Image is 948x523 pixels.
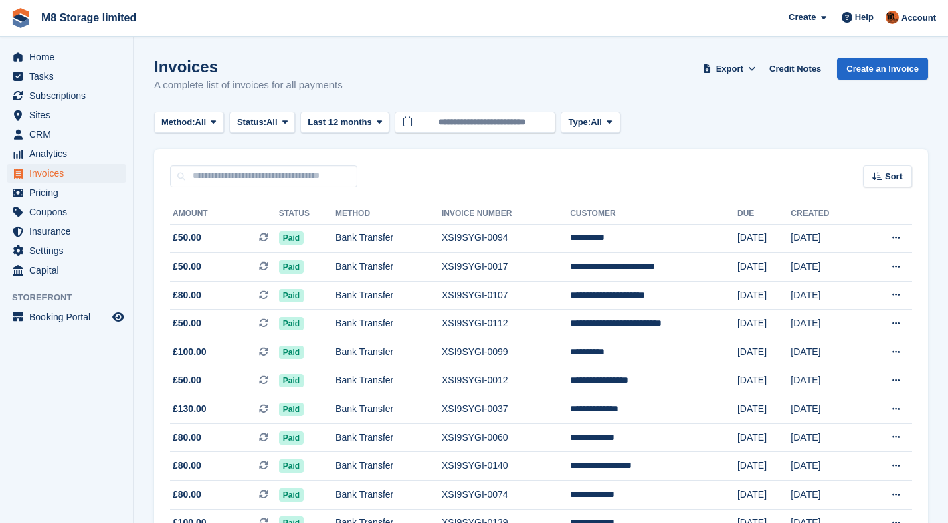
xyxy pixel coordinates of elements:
[308,116,371,129] span: Last 12 months
[791,203,860,225] th: Created
[279,260,304,274] span: Paid
[279,317,304,330] span: Paid
[279,431,304,445] span: Paid
[173,288,201,302] span: £80.00
[442,423,570,452] td: XSI9SYGI-0060
[161,116,195,129] span: Method:
[279,488,304,502] span: Paid
[791,310,860,338] td: [DATE]
[442,310,570,338] td: XSI9SYGI-0112
[737,481,791,510] td: [DATE]
[737,395,791,424] td: [DATE]
[173,345,207,359] span: £100.00
[279,374,304,387] span: Paid
[885,170,903,183] span: Sort
[29,241,110,260] span: Settings
[7,241,126,260] a: menu
[901,11,936,25] span: Account
[279,289,304,302] span: Paid
[195,116,207,129] span: All
[110,309,126,325] a: Preview store
[700,58,759,80] button: Export
[7,203,126,221] a: menu
[442,395,570,424] td: XSI9SYGI-0037
[442,367,570,395] td: XSI9SYGI-0012
[335,253,442,282] td: Bank Transfer
[173,431,201,445] span: £80.00
[855,11,874,24] span: Help
[335,281,442,310] td: Bank Transfer
[442,281,570,310] td: XSI9SYGI-0107
[300,112,389,134] button: Last 12 months
[7,261,126,280] a: menu
[154,78,343,93] p: A complete list of invoices for all payments
[886,11,899,24] img: Andy McLafferty
[591,116,602,129] span: All
[173,231,201,245] span: £50.00
[279,346,304,359] span: Paid
[173,373,201,387] span: £50.00
[7,67,126,86] a: menu
[335,481,442,510] td: Bank Transfer
[154,58,343,76] h1: Invoices
[29,222,110,241] span: Insurance
[791,281,860,310] td: [DATE]
[335,452,442,481] td: Bank Transfer
[29,308,110,326] span: Booking Portal
[29,183,110,202] span: Pricing
[737,203,791,225] th: Due
[791,395,860,424] td: [DATE]
[791,452,860,481] td: [DATE]
[335,338,442,367] td: Bank Transfer
[568,116,591,129] span: Type:
[7,47,126,66] a: menu
[737,338,791,367] td: [DATE]
[29,164,110,183] span: Invoices
[36,7,142,29] a: M8 Storage limited
[279,231,304,245] span: Paid
[442,452,570,481] td: XSI9SYGI-0140
[737,281,791,310] td: [DATE]
[29,47,110,66] span: Home
[11,8,31,28] img: stora-icon-8386f47178a22dfd0bd8f6a31ec36ba5ce8667c1dd55bd0f319d3a0aa187defe.svg
[335,310,442,338] td: Bank Transfer
[29,125,110,144] span: CRM
[789,11,816,24] span: Create
[791,338,860,367] td: [DATE]
[29,106,110,124] span: Sites
[7,164,126,183] a: menu
[442,224,570,253] td: XSI9SYGI-0094
[29,203,110,221] span: Coupons
[7,86,126,105] a: menu
[173,402,207,416] span: £130.00
[7,183,126,202] a: menu
[791,224,860,253] td: [DATE]
[7,125,126,144] a: menu
[7,144,126,163] a: menu
[173,316,201,330] span: £50.00
[7,106,126,124] a: menu
[7,308,126,326] a: menu
[335,423,442,452] td: Bank Transfer
[173,488,201,502] span: £80.00
[561,112,620,134] button: Type: All
[173,259,201,274] span: £50.00
[335,395,442,424] td: Bank Transfer
[791,423,860,452] td: [DATE]
[791,481,860,510] td: [DATE]
[154,112,224,134] button: Method: All
[570,203,737,225] th: Customer
[29,144,110,163] span: Analytics
[837,58,928,80] a: Create an Invoice
[442,203,570,225] th: Invoice Number
[237,116,266,129] span: Status:
[737,367,791,395] td: [DATE]
[279,459,304,473] span: Paid
[170,203,279,225] th: Amount
[335,367,442,395] td: Bank Transfer
[737,452,791,481] td: [DATE]
[442,338,570,367] td: XSI9SYGI-0099
[29,261,110,280] span: Capital
[442,481,570,510] td: XSI9SYGI-0074
[7,222,126,241] a: menu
